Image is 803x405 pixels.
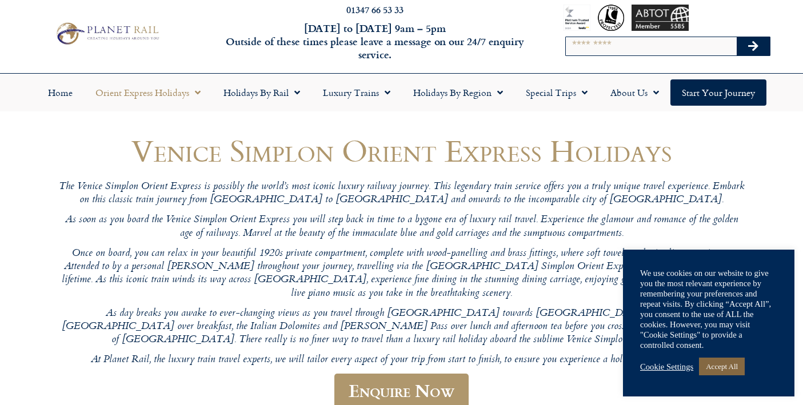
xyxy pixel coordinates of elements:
p: As day breaks you awake to ever-changing views as you travel through [GEOGRAPHIC_DATA] towards [G... [59,307,745,347]
a: Holidays by Rail [212,79,311,106]
a: Home [37,79,84,106]
p: As soon as you board the Venice Simplon Orient Express you will step back in time to a bygone era... [59,214,745,240]
a: Orient Express Holidays [84,79,212,106]
a: 01347 66 53 33 [346,3,404,16]
h1: Venice Simplon Orient Express Holidays [59,134,745,167]
p: The Venice Simplon Orient Express is possibly the world’s most iconic luxury railway journey. Thi... [59,181,745,207]
p: At Planet Rail, the luxury train travel experts, we will tailor every aspect of your trip from st... [59,354,745,367]
img: Planet Rail Train Holidays Logo [52,20,162,47]
a: About Us [599,79,670,106]
a: Special Trips [514,79,599,106]
a: Holidays by Region [402,79,514,106]
button: Search [737,37,770,55]
div: We use cookies on our website to give you the most relevant experience by remembering your prefer... [640,268,777,350]
a: Cookie Settings [640,362,693,372]
a: Luxury Trains [311,79,402,106]
p: Once on board, you can relax in your beautiful 1920s private compartment, complete with wood-pane... [59,247,745,300]
h6: [DATE] to [DATE] 9am – 5pm Outside of these times please leave a message on our 24/7 enquiry serv... [217,22,533,62]
nav: Menu [6,79,797,106]
a: Start your Journey [670,79,766,106]
a: Accept All [699,358,745,375]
